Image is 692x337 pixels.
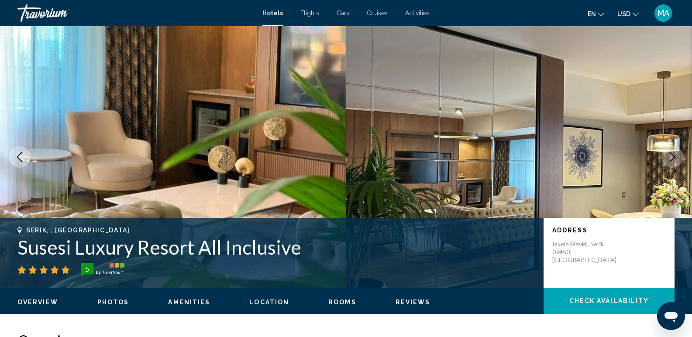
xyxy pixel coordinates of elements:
button: Overview [17,298,58,306]
iframe: Кнопка запуска окна обмена сообщениями [657,302,685,330]
p: Iskele Mevkii, Serik 07450, [GEOGRAPHIC_DATA] [552,240,622,264]
h1: Susesi Luxury Resort All Inclusive [17,236,535,259]
button: Location [249,298,289,306]
button: Previous image [9,146,31,168]
a: Flights [300,10,319,17]
img: trustyou-badge-hor.svg [81,263,124,277]
button: Reviews [396,298,430,306]
button: Photos [97,298,129,306]
p: Address [552,227,666,234]
span: Serik, , [GEOGRAPHIC_DATA] [26,227,130,234]
a: Hotels [262,10,283,17]
div: 5 [78,264,96,274]
button: Change currency [617,7,639,20]
button: Check Availability [544,288,675,314]
a: Cruises [367,10,388,17]
button: User Menu [652,4,675,22]
span: Check Availability [569,298,649,305]
button: Rooms [328,298,356,306]
span: en [588,10,596,17]
button: Change language [588,7,604,20]
button: Next image [661,146,683,168]
a: Activities [405,10,430,17]
a: Travorium [17,4,254,22]
button: Amenities [168,298,210,306]
a: Cars [337,10,349,17]
span: MA [658,9,669,17]
span: USD [617,10,630,17]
